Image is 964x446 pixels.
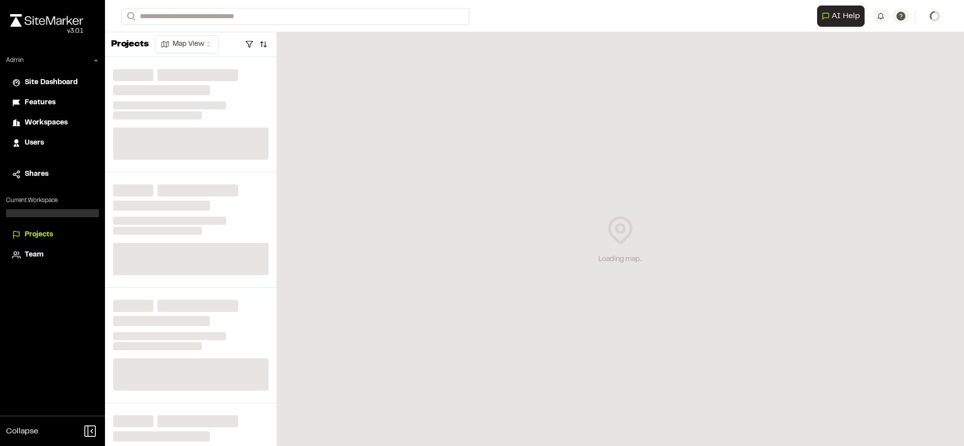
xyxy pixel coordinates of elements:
span: Features [25,97,56,108]
a: Site Dashboard [12,77,93,88]
a: Shares [12,169,93,180]
button: Open AI Assistant [817,6,865,27]
span: Projects [25,229,53,240]
p: Admin [6,56,24,65]
span: Workspaces [25,117,68,129]
span: Users [25,138,44,149]
a: Features [12,97,93,108]
div: Oh geez...please don't... [10,27,83,36]
span: Collapse [6,425,38,437]
div: Loading map... [599,254,642,265]
a: Team [12,249,93,261]
div: Open AI Assistant [817,6,869,27]
img: rebrand.png [10,14,83,27]
p: Current Workspace [6,196,99,205]
p: Projects [111,38,149,51]
span: Shares [25,169,48,180]
a: Projects [12,229,93,240]
span: Site Dashboard [25,77,78,88]
span: AI Help [832,10,860,22]
a: Users [12,138,93,149]
a: Workspaces [12,117,93,129]
span: Team [25,249,43,261]
button: Search [121,8,139,25]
